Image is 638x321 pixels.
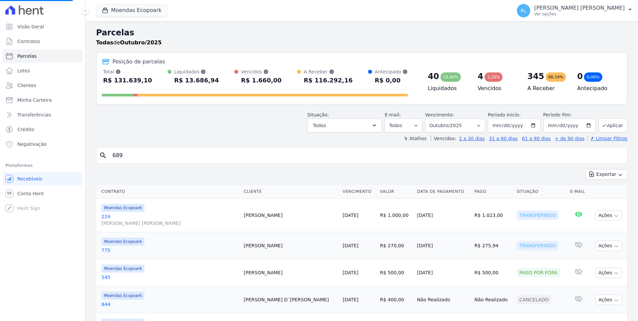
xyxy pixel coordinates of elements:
div: R$ 0,00 [375,75,408,86]
a: Recebíveis [3,172,82,186]
div: 1,26% [485,72,503,82]
label: Período Inicío: [488,112,521,117]
label: Período Fim: [543,111,596,118]
button: Ações [595,268,622,278]
span: Negativação [17,141,47,147]
a: Transferências [3,108,82,121]
td: R$ 1.023,00 [472,199,514,232]
strong: Outubro/2025 [120,39,162,46]
div: A Receber [304,68,353,75]
a: 1 a 30 dias [459,136,485,141]
div: 345 [528,71,544,82]
div: Antecipado [375,68,408,75]
td: [PERSON_NAME] [241,259,340,286]
h2: Parcelas [96,27,627,39]
span: Recebíveis [17,176,42,182]
div: R$ 131.639,10 [103,75,152,86]
div: Total [103,68,152,75]
th: Vencimento [340,185,377,199]
div: Plataformas [5,162,80,170]
td: [PERSON_NAME] [241,232,340,259]
label: Vencimento: [425,112,454,117]
th: Pago [472,185,514,199]
h4: A Receber [528,84,567,92]
td: Não Realizado [414,286,472,313]
a: Clientes [3,79,82,92]
span: Moendas Ecopoark [101,265,144,273]
th: Cliente [241,185,340,199]
div: 0,00% [584,72,602,82]
th: Contrato [96,185,241,199]
h4: Liquidados [428,84,467,92]
p: de [96,39,162,47]
a: Negativação [3,137,82,151]
div: R$ 13.686,94 [174,75,219,86]
td: [PERSON_NAME] D´[PERSON_NAME] [241,286,340,313]
span: Moendas Ecopoark [101,204,144,212]
label: ↯ Atalhos [404,136,426,141]
a: + de 90 dias [555,136,585,141]
span: Parcelas [17,53,37,59]
div: Liquidados [174,68,219,75]
span: Contratos [17,38,40,45]
button: Exportar [585,169,627,180]
span: Transferências [17,111,51,118]
a: 224[PERSON_NAME] [PERSON_NAME] [101,213,239,227]
div: 10,40% [440,72,461,82]
span: Visão Geral [17,23,44,30]
div: 88,34% [546,72,566,82]
a: 61 a 90 dias [522,136,551,141]
a: [DATE] [343,270,358,275]
a: [DATE] [343,243,358,248]
td: R$ 270,00 [377,232,414,259]
div: Transferindo [517,211,559,220]
strong: Todas [96,39,113,46]
td: Não Realizado [472,286,514,313]
div: Cancelado [517,295,551,304]
th: Situação [514,185,567,199]
div: 40 [428,71,439,82]
a: ✗ Limpar Filtros [587,136,627,141]
span: Moendas Ecopoark [101,238,144,246]
a: [DATE] [343,297,358,302]
h4: Vencidos [477,84,517,92]
span: Todos [313,121,326,129]
a: 31 a 60 dias [489,136,518,141]
div: Vencidos [241,68,281,75]
div: R$ 116.292,16 [304,75,353,86]
div: Posição de parcelas [112,58,165,66]
span: Conta Hent [17,190,44,197]
td: R$ 500,00 [472,259,514,286]
td: [DATE] [414,232,472,259]
button: Ações [595,210,622,221]
td: [DATE] [414,199,472,232]
button: Ações [595,295,622,305]
label: E-mail: [385,112,401,117]
span: RL [521,8,527,13]
span: [PERSON_NAME] [PERSON_NAME] [101,220,239,227]
a: Parcelas [3,49,82,63]
td: R$ 400,00 [377,286,414,313]
td: R$ 275,94 [472,232,514,259]
a: Minha Carteira [3,93,82,107]
div: Pago por fora [517,268,560,277]
div: 4 [477,71,483,82]
div: 0 [577,71,583,82]
td: R$ 500,00 [377,259,414,286]
td: R$ 1.000,00 [377,199,414,232]
a: Lotes [3,64,82,77]
label: Situação: [307,112,329,117]
a: Conta Hent [3,187,82,200]
button: Aplicar [599,118,627,132]
span: Minha Carteira [17,97,52,103]
button: Todos [307,118,382,132]
a: 545 [101,274,239,281]
button: Ações [595,241,622,251]
button: RL [PERSON_NAME] [PERSON_NAME] Ver opções [512,1,638,20]
div: R$ 1.660,00 [241,75,281,86]
a: 775 [101,247,239,254]
span: Moendas Ecopoark [101,292,144,300]
button: Moendas Ecopoark [96,4,167,17]
span: Crédito [17,126,34,133]
th: Valor [377,185,414,199]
